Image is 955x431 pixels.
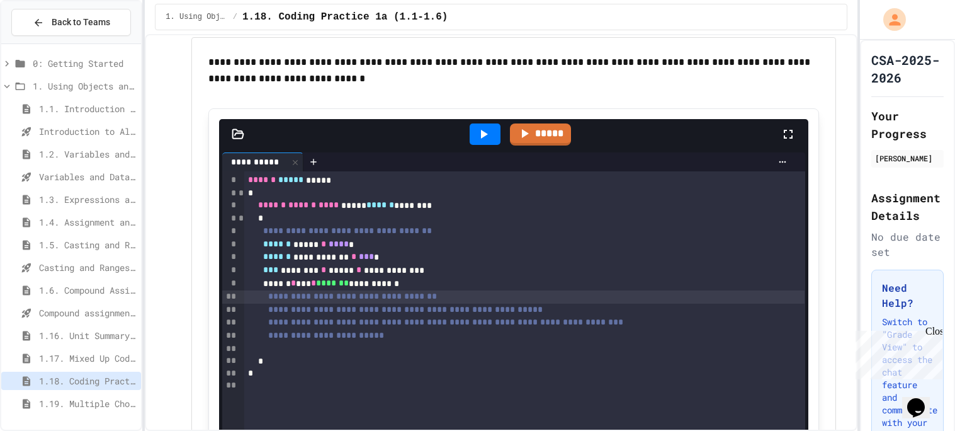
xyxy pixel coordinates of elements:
[39,329,136,342] span: 1.16. Unit Summary 1a (1.1-1.6)
[871,189,944,224] h2: Assignment Details
[39,261,136,274] span: Casting and Ranges of variables - Quiz
[882,280,933,311] h3: Need Help?
[871,107,944,142] h2: Your Progress
[871,229,944,260] div: No due date set
[39,170,136,183] span: Variables and Data Types - Quiz
[52,16,110,29] span: Back to Teams
[11,9,131,36] button: Back to Teams
[39,147,136,161] span: 1.2. Variables and Data Types
[875,152,940,164] div: [PERSON_NAME]
[166,12,227,22] span: 1. Using Objects and Methods
[870,5,909,34] div: My Account
[850,326,942,379] iframe: chat widget
[39,352,136,365] span: 1.17. Mixed Up Code Practice 1.1-1.6
[39,193,136,206] span: 1.3. Expressions and Output [New]
[39,397,136,410] span: 1.19. Multiple Choice Exercises for Unit 1a (1.1-1.6)
[39,102,136,115] span: 1.1. Introduction to Algorithms, Programming, and Compilers
[39,374,136,388] span: 1.18. Coding Practice 1a (1.1-1.6)
[39,306,136,319] span: Compound assignment operators - Quiz
[902,381,942,418] iframe: chat widget
[5,5,87,80] div: Chat with us now!Close
[33,57,136,70] span: 0: Getting Started
[39,125,136,138] span: Introduction to Algorithms, Programming, and Compilers
[242,9,448,25] span: 1.18. Coding Practice 1a (1.1-1.6)
[39,284,136,297] span: 1.6. Compound Assignment Operators
[33,79,136,93] span: 1. Using Objects and Methods
[39,215,136,229] span: 1.4. Assignment and Input
[233,12,237,22] span: /
[871,51,944,86] h1: CSA-2025-2026
[39,238,136,251] span: 1.5. Casting and Ranges of Values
